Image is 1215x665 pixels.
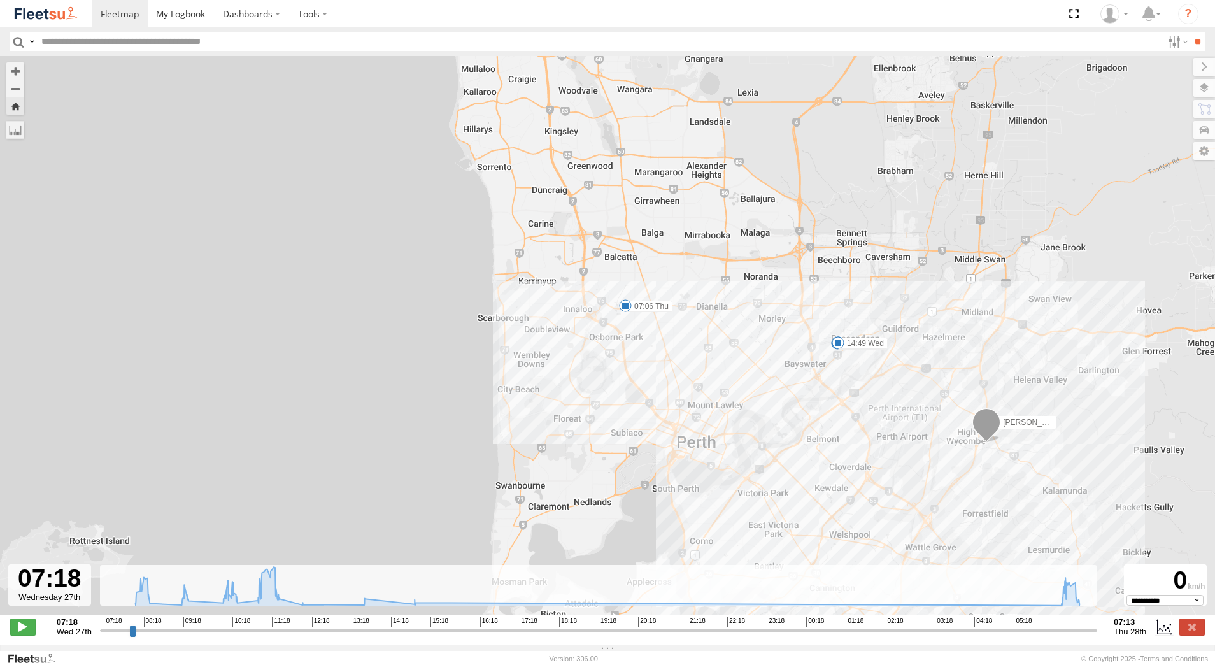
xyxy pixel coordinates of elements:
span: 08:18 [144,617,162,627]
div: Version: 306.00 [550,655,598,662]
i: ? [1178,4,1198,24]
span: 04:18 [974,617,992,627]
span: 23:18 [767,617,785,627]
div: 0 [1126,566,1205,595]
div: TheMaker Systems [1096,4,1133,24]
span: 02:18 [886,617,904,627]
label: 14:49 Wed [838,338,888,349]
span: 17:18 [520,617,537,627]
label: Play/Stop [10,619,36,635]
label: Map Settings [1193,142,1215,160]
span: 20:18 [638,617,656,627]
span: Wed 27th Aug 2025 [57,627,92,636]
span: 03:18 [935,617,953,627]
strong: 07:13 [1114,617,1146,627]
span: 19:18 [599,617,616,627]
span: 13:18 [352,617,369,627]
div: © Copyright 2025 - [1081,655,1208,662]
label: Close [1179,619,1205,635]
button: Zoom out [6,80,24,97]
span: 10:18 [232,617,250,627]
span: 15:18 [430,617,448,627]
span: 11:18 [272,617,290,627]
span: 14:18 [391,617,409,627]
img: fleetsu-logo-horizontal.svg [13,5,79,22]
span: 07:18 [104,617,122,627]
a: Visit our Website [7,652,66,665]
button: Zoom in [6,62,24,80]
span: 21:18 [688,617,706,627]
label: Measure [6,121,24,139]
span: [PERSON_NAME] - 1EVQ862 [1003,418,1105,427]
span: 16:18 [480,617,498,627]
span: 01:18 [846,617,863,627]
label: Search Query [27,32,37,51]
span: 12:18 [312,617,330,627]
a: Terms and Conditions [1140,655,1208,662]
span: Thu 28th Aug 2025 [1114,627,1146,636]
span: 22:18 [727,617,745,627]
span: 00:18 [806,617,824,627]
span: 05:18 [1014,617,1032,627]
strong: 07:18 [57,617,92,627]
span: 09:18 [183,617,201,627]
button: Zoom Home [6,97,24,115]
label: Search Filter Options [1163,32,1190,51]
label: 07:06 Thu [625,301,672,312]
span: 18:18 [559,617,577,627]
